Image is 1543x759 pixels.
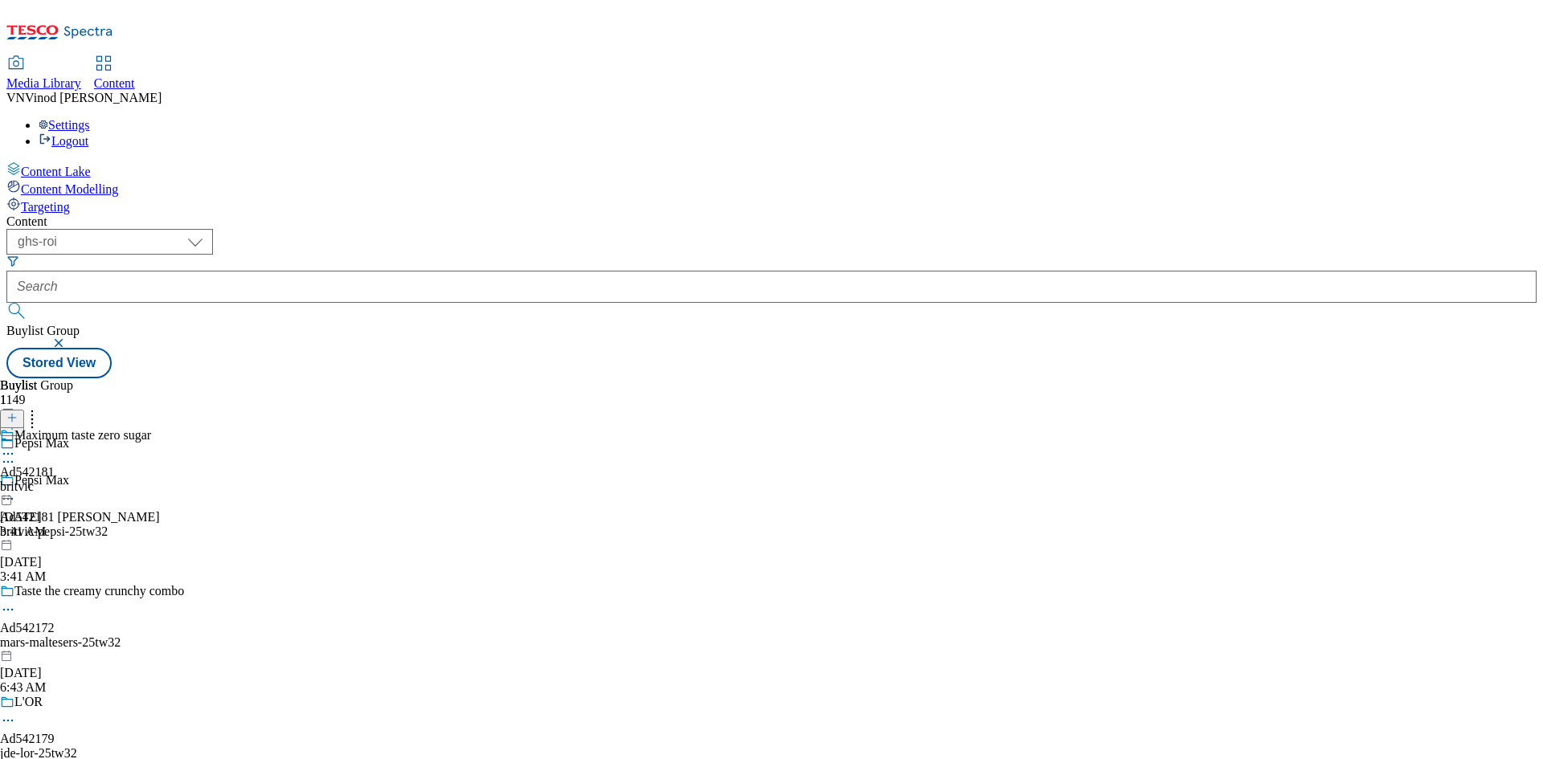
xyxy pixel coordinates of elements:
span: Content Modelling [21,182,118,196]
input: Search [6,271,1537,303]
span: Buylist Group [6,324,80,337]
a: Targeting [6,197,1537,214]
a: Content [94,57,135,91]
svg: Search Filters [6,255,19,267]
a: Content Lake [6,161,1537,179]
span: Media Library [6,76,81,90]
span: VN [6,91,25,104]
span: Content Lake [21,165,91,178]
a: Logout [39,134,88,148]
span: Content [94,76,135,90]
div: Maximum taste zero sugar [14,428,151,443]
div: Taste the creamy crunchy combo [14,584,184,598]
span: Vinod [PERSON_NAME] [25,91,162,104]
a: Content Modelling [6,179,1537,197]
div: Content [6,214,1537,229]
span: Targeting [21,200,70,214]
div: L'OR [14,695,43,709]
a: Media Library [6,57,81,91]
a: Settings [39,118,90,132]
button: Stored View [6,348,112,378]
